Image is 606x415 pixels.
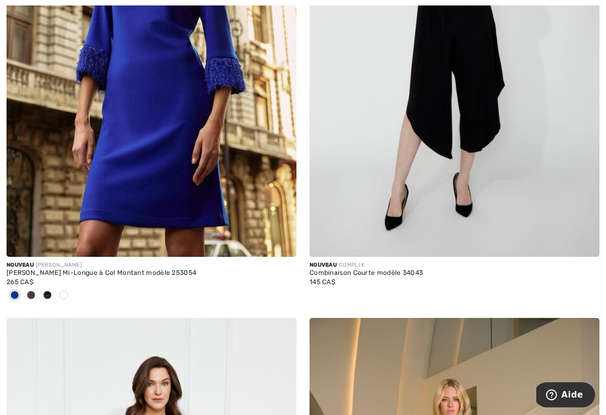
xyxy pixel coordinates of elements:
iframe: Ouvre un widget dans lequel vous pouvez trouver plus d’informations [536,382,595,410]
div: Royal Sapphire 163 [7,287,23,305]
div: Cosmos [56,287,72,305]
span: 265 CA$ [7,278,33,286]
div: Mocha [23,287,39,305]
div: Combinaison Courte modèle 34043 [310,269,599,277]
span: 145 CA$ [310,278,335,286]
span: Nouveau [310,262,337,268]
span: Nouveau [7,262,34,268]
div: COMPLI K [310,261,599,269]
div: [PERSON_NAME] Mi-Longue à Col Montant modèle 253054 [7,269,296,277]
div: [PERSON_NAME] [7,261,296,269]
div: Midnight Blue [39,287,56,305]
